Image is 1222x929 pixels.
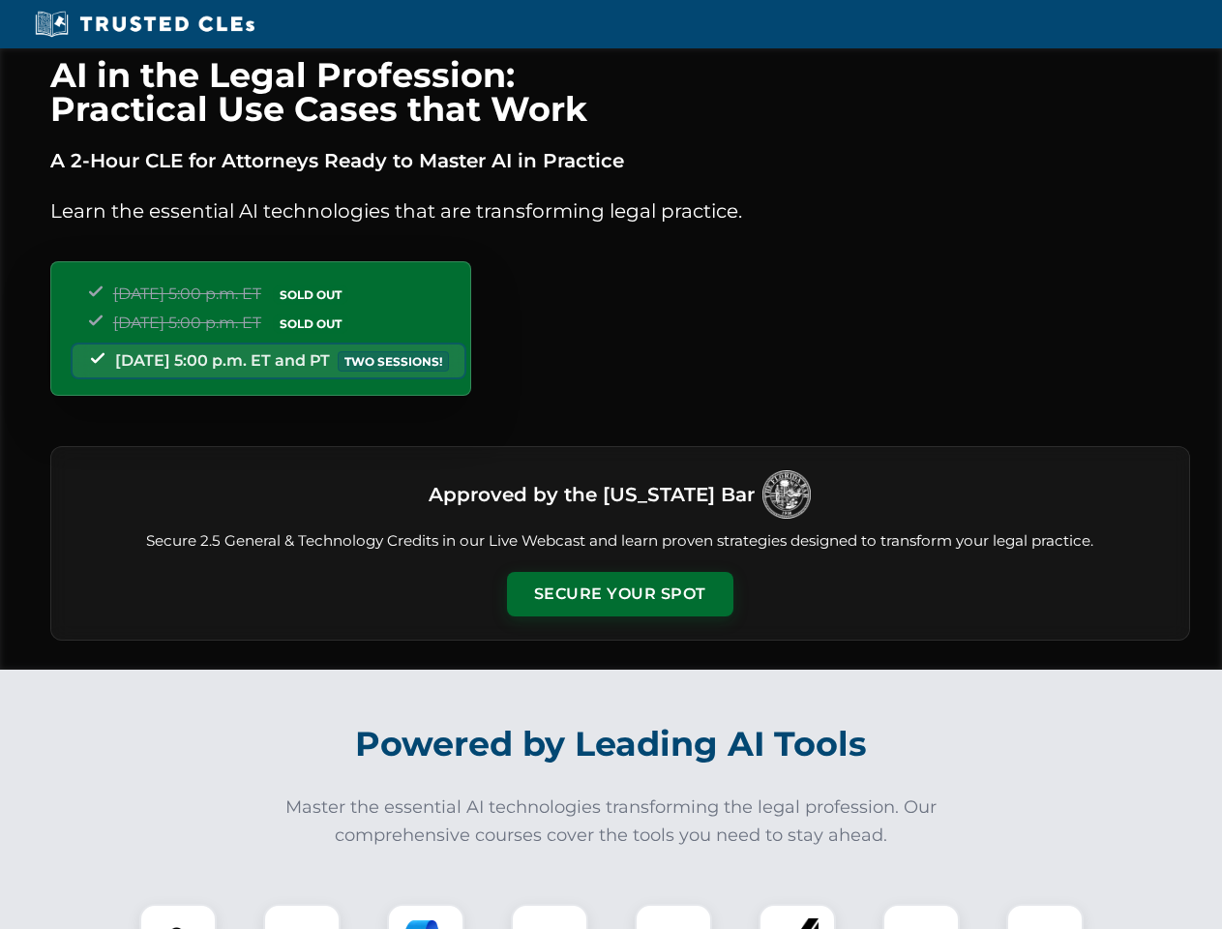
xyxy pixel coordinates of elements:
h1: AI in the Legal Profession: Practical Use Cases that Work [50,58,1190,126]
p: Master the essential AI technologies transforming the legal profession. Our comprehensive courses... [273,794,950,850]
img: Logo [762,470,811,519]
p: Secure 2.5 General & Technology Credits in our Live Webcast and learn proven strategies designed ... [75,530,1166,553]
img: Trusted CLEs [29,10,260,39]
span: SOLD OUT [273,285,348,305]
p: A 2-Hour CLE for Attorneys Ready to Master AI in Practice [50,145,1190,176]
h2: Powered by Leading AI Tools [75,710,1147,778]
span: SOLD OUT [273,314,348,334]
span: [DATE] 5:00 p.m. ET [113,314,261,332]
p: Learn the essential AI technologies that are transforming legal practice. [50,195,1190,226]
h3: Approved by the [US_STATE] Bar [429,477,755,512]
span: [DATE] 5:00 p.m. ET [113,285,261,303]
button: Secure Your Spot [507,572,733,616]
